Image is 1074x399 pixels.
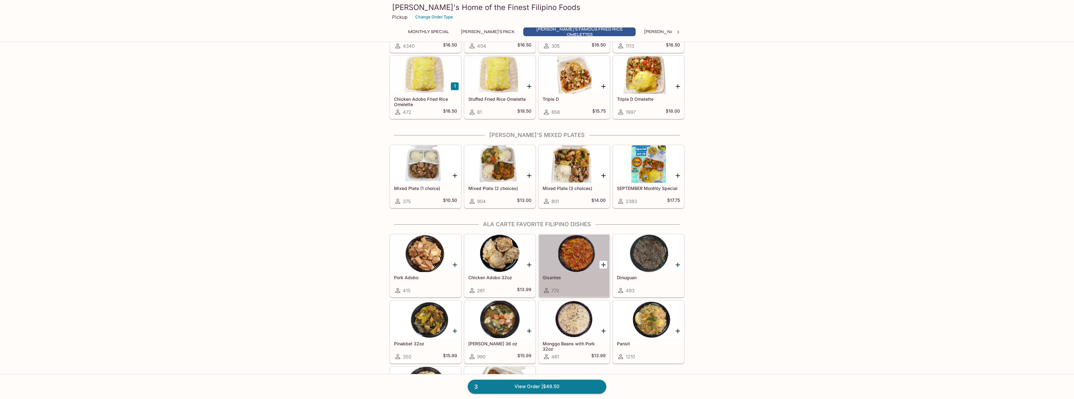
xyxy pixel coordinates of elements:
[617,275,680,280] h5: Dinuguan
[403,109,411,115] span: 472
[539,145,610,208] a: Mixed Plate (3 choices)801$14.00
[468,341,531,346] h5: [PERSON_NAME] 36 oz
[543,186,606,191] h5: Mixed Plate (3 choices)
[457,27,518,36] button: [PERSON_NAME]'s Pack
[551,198,559,204] span: 801
[551,354,559,360] span: 461
[468,186,531,191] h5: Mixed Plate (2 choices)
[613,301,684,338] div: Pansit
[613,145,684,183] div: SEPTEMBER Monthly Special
[392,14,407,20] p: Pickup
[451,261,459,269] button: Add Pork Adobo
[390,221,684,228] h4: Ala Carte Favorite Filipino Dishes
[451,172,459,179] button: Add Mixed Plate (1 choice)
[599,261,607,269] button: Add Gisantes
[674,261,682,269] button: Add Dinuguan
[468,380,606,393] a: 3View Order |$49.50
[551,288,559,294] span: 772
[517,353,531,360] h5: $15.99
[517,108,531,116] h5: $18.50
[551,43,560,49] span: 305
[667,197,680,205] h5: $17.75
[626,43,634,49] span: 1113
[626,354,635,360] span: 1210
[613,235,684,272] div: Dinuguan
[403,288,411,294] span: 415
[539,56,609,94] div: Triple D
[525,261,533,269] button: Add Chicken Adobo 32oz
[539,234,610,297] a: Gisantes772
[517,42,531,50] h5: $16.50
[405,27,452,36] button: Monthly Special
[539,235,609,272] div: Gisantes
[468,96,531,102] h5: Stuffed Fried Rice Omelette
[443,108,457,116] h5: $16.50
[465,56,535,94] div: Stuffed Fried Rice Omelette
[626,288,634,294] span: 493
[599,327,607,335] button: Add Monggo Beans with Pork 32oz
[465,145,535,183] div: Mixed Plate (2 choices)
[543,96,606,102] h5: Triple D
[477,43,486,49] span: 404
[477,354,485,360] span: 990
[674,172,682,179] button: Add SEPTEMBER Monthly Special
[617,186,680,191] h5: SEPTEMBER Monthly Special
[613,56,684,119] a: Triple D Omelette1997$18.00
[539,56,610,119] a: Triple D858$15.75
[451,82,459,90] button: Add Chicken Adobo Fried Rice Omelette
[465,235,535,272] div: Chicken Adobo 32oz
[443,42,457,50] h5: $16.50
[599,82,607,90] button: Add Triple D
[613,234,684,297] a: Dinuguan493
[412,12,456,22] button: Change Order Type
[525,327,533,335] button: Add Sari Sari 36 oz
[394,341,457,346] h5: Pinakbet 32oz
[641,27,720,36] button: [PERSON_NAME]'s Mixed Plates
[599,172,607,179] button: Add Mixed Plate (3 choices)
[390,56,461,119] a: Chicken Adobo Fried Rice Omelette472$16.50
[465,301,535,338] div: Sari Sari 36 oz
[617,96,680,102] h5: Triple D Omelette
[666,42,680,50] h5: $16.50
[403,198,411,204] span: 375
[468,275,531,280] h5: Chicken Adobo 32oz
[666,108,680,116] h5: $18.00
[394,275,457,280] h5: Pork Adobo
[517,197,531,205] h5: $13.00
[517,287,531,294] h5: $13.99
[390,300,461,363] a: Pinakbet 32oz350$15.99
[443,197,457,205] h5: $10.50
[617,341,680,346] h5: Pansit
[390,132,684,139] h4: [PERSON_NAME]'s Mixed Plates
[613,300,684,363] a: Pansit1210
[390,56,461,94] div: Chicken Adobo Fried Rice Omelette
[443,353,457,360] h5: $15.99
[477,198,486,204] span: 904
[551,109,560,115] span: 858
[674,82,682,90] button: Add Triple D Omelette
[394,186,457,191] h5: Mixed Plate (1 choice)
[470,382,481,391] span: 3
[390,145,461,183] div: Mixed Plate (1 choice)
[539,145,609,183] div: Mixed Plate (3 choices)
[626,198,637,204] span: 2383
[394,96,457,107] h5: Chicken Adobo Fried Rice Omelette
[591,197,606,205] h5: $14.00
[477,288,485,294] span: 261
[592,42,606,50] h5: $16.50
[543,341,606,351] h5: Monggo Beans with Pork 32oz
[390,235,461,272] div: Pork Adobo
[477,109,482,115] span: 61
[543,275,606,280] h5: Gisantes
[523,27,636,36] button: [PERSON_NAME]'s Famous Fried Rice Omelettes
[464,234,535,297] a: Chicken Adobo 32oz261$13.99
[464,56,535,119] a: Stuffed Fried Rice Omelette61$18.50
[525,172,533,179] button: Add Mixed Plate (2 choices)
[613,56,684,94] div: Triple D Omelette
[390,301,461,338] div: Pinakbet 32oz
[403,43,415,49] span: 4340
[390,234,461,297] a: Pork Adobo415
[613,145,684,208] a: SEPTEMBER Monthly Special2383$17.75
[626,109,636,115] span: 1997
[525,82,533,90] button: Add Stuffed Fried Rice Omelette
